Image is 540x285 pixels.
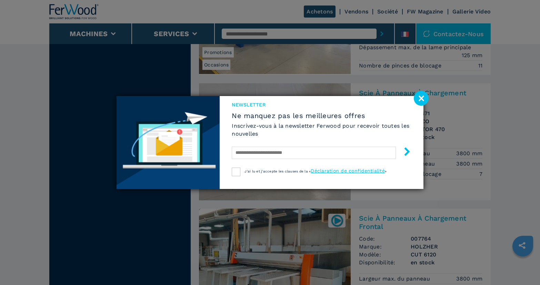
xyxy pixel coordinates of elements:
h6: Inscrivez-vous à la newsletter Ferwood pour recevoir toutes les nouvelles [232,122,411,138]
span: Ne manquez pas les meilleures offres [232,112,411,120]
span: J'ai lu et j'accepte les clauses de la « [244,169,311,173]
a: Déclaration de confidentialité [311,168,385,173]
span: Newsletter [232,101,411,108]
button: submit-button [396,145,411,161]
img: Newsletter image [117,96,220,189]
span: » [385,169,387,173]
